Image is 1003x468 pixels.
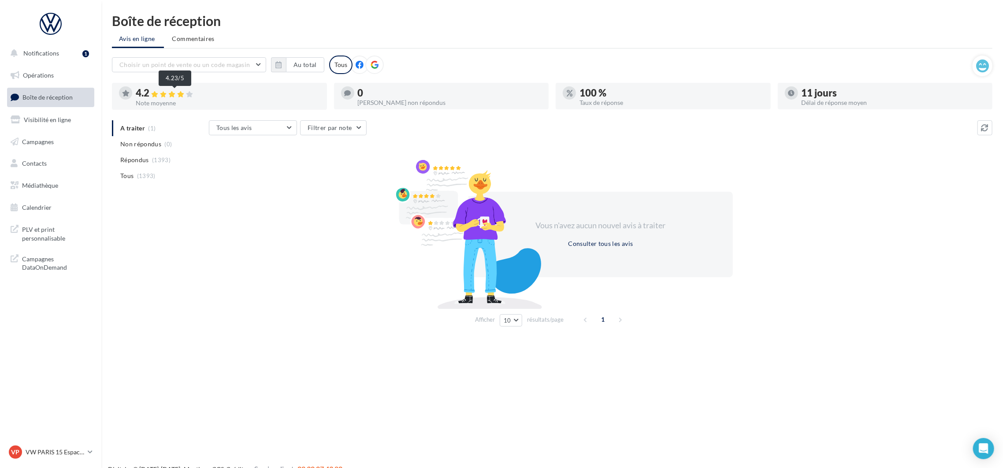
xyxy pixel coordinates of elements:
button: Au total [271,57,324,72]
a: Calendrier [5,198,96,217]
span: 10 [504,317,511,324]
a: Visibilité en ligne [5,111,96,129]
span: Contacts [22,160,47,167]
span: Calendrier [22,204,52,211]
span: Tous [120,171,134,180]
span: 1 [596,312,610,327]
div: Note moyenne [136,100,320,106]
span: Répondus [120,156,149,164]
span: Boîte de réception [22,93,73,101]
div: 1 [82,50,89,57]
button: Au total [286,57,324,72]
span: VP [11,448,20,457]
div: Boîte de réception [112,14,992,27]
div: Tous [329,56,353,74]
span: (1393) [137,172,156,179]
span: Médiathèque [22,182,58,189]
span: Campagnes [22,137,54,145]
span: Visibilité en ligne [24,116,71,123]
span: Non répondus [120,140,161,149]
span: (0) [165,141,172,148]
button: Tous les avis [209,120,297,135]
a: PLV et print personnalisable [5,220,96,246]
span: Opérations [23,71,54,79]
span: Notifications [23,49,59,57]
p: VW PARIS 15 Espace Suffren [26,448,84,457]
a: Campagnes [5,133,96,151]
div: 100 % [580,88,764,98]
span: Afficher [475,316,495,324]
span: PLV et print personnalisable [22,223,91,242]
button: Notifications 1 [5,44,93,63]
span: Tous les avis [216,124,252,131]
div: Taux de réponse [580,100,764,106]
button: Filtrer par note [300,120,367,135]
span: Campagnes DataOnDemand [22,253,91,272]
div: 4.23/5 [159,71,191,86]
button: Choisir un point de vente ou un code magasin [112,57,266,72]
div: Vous n'avez aucun nouvel avis à traiter [525,220,676,231]
a: Campagnes DataOnDemand [5,249,96,275]
a: Boîte de réception [5,88,96,107]
div: Open Intercom Messenger [973,438,994,459]
a: VP VW PARIS 15 Espace Suffren [7,444,94,461]
div: Délai de réponse moyen [802,100,986,106]
a: Contacts [5,154,96,173]
a: Médiathèque [5,176,96,195]
span: Commentaires [172,34,215,43]
div: 11 jours [802,88,986,98]
button: 10 [500,314,522,327]
div: 0 [358,88,542,98]
span: (1393) [152,156,171,163]
a: Opérations [5,66,96,85]
span: résultats/page [527,316,564,324]
span: Choisir un point de vente ou un code magasin [119,61,250,68]
button: Consulter tous les avis [565,238,636,249]
div: [PERSON_NAME] non répondus [358,100,542,106]
div: 4.2 [136,88,320,98]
